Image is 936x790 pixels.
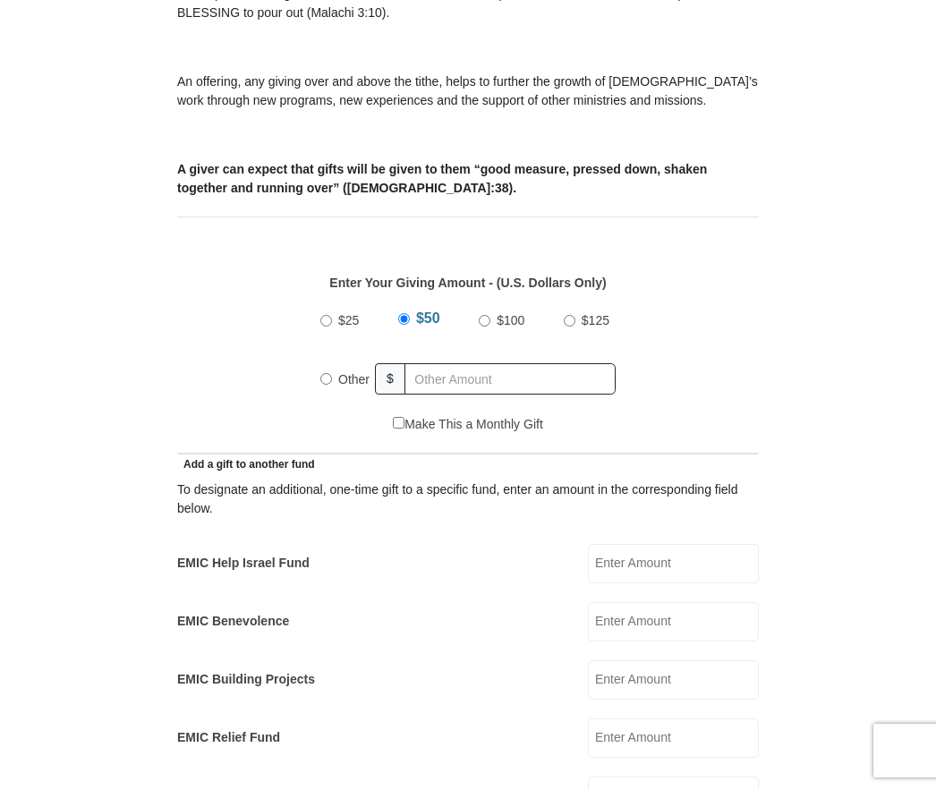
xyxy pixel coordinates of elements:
b: A giver can expect that gifts will be given to them “good measure, pressed down, shaken together ... [177,162,707,195]
label: Make This a Monthly Gift [393,415,543,434]
label: EMIC Benevolence [177,612,289,631]
label: EMIC Relief Fund [177,728,280,747]
span: Add a gift to another fund [177,458,315,471]
input: Make This a Monthly Gift [393,417,404,429]
label: EMIC Building Projects [177,670,315,689]
span: $50 [416,310,440,326]
span: Other [338,372,370,387]
div: To designate an additional, one-time gift to a specific fund, enter an amount in the correspondin... [177,480,759,518]
span: $100 [497,313,524,327]
input: Enter Amount [588,602,759,641]
input: Enter Amount [588,544,759,583]
p: An offering, any giving over and above the tithe, helps to further the growth of [DEMOGRAPHIC_DAT... [177,72,759,110]
input: Enter Amount [588,718,759,758]
span: $25 [338,313,359,327]
strong: Enter Your Giving Amount - (U.S. Dollars Only) [329,276,606,290]
input: Other Amount [404,363,616,395]
span: $ [375,363,405,395]
span: $125 [582,313,609,327]
label: EMIC Help Israel Fund [177,554,310,573]
input: Enter Amount [588,660,759,700]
